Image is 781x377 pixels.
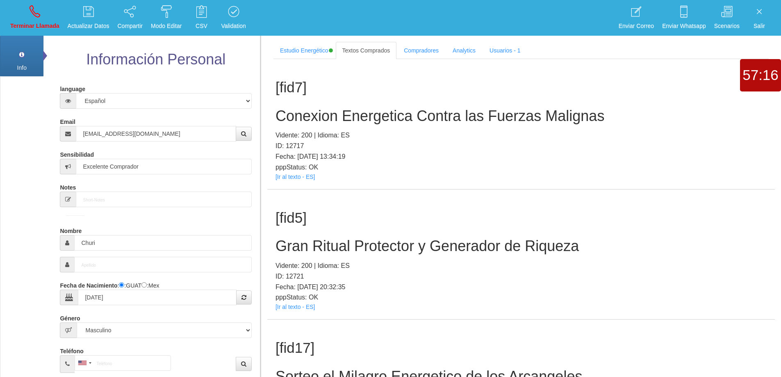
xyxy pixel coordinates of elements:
[276,292,767,303] p: pppStatus: OK
[60,279,251,305] div: : :GUAT :Mex
[276,162,767,173] p: pppStatus: OK
[276,271,767,282] p: ID: 12721
[336,42,397,59] a: Textos Comprados
[76,126,236,142] input: Correo electrónico
[60,344,83,355] label: Teléfono
[75,356,94,370] div: United States: +1
[740,67,781,83] h1: 57:16
[76,159,251,174] input: Sensibilidad
[218,2,248,33] a: Validation
[10,21,59,31] p: Terminar Llamada
[7,2,62,33] a: Terminar Llamada
[75,355,171,371] input: Teléfono
[74,235,251,251] input: Nombre
[60,224,82,235] label: Nombre
[662,21,706,31] p: Enviar Whatsapp
[60,82,85,93] label: language
[276,130,767,141] p: Vidente: 200 | Idioma: ES
[745,2,774,33] a: Salir
[276,108,767,124] h2: Conexion Energetica Contra las Fuerzas Malignas
[119,282,124,288] input: :Quechi GUAT
[276,238,767,254] h2: Gran Ritual Protector y Generador de Riqueza
[68,21,109,31] p: Actualizar Datos
[659,2,709,33] a: Enviar Whatsapp
[60,279,117,290] label: Fecha de Nacimiento
[446,42,482,59] a: Analytics
[619,21,654,31] p: Enviar Correo
[276,151,767,162] p: Fecha: [DATE] 13:34:19
[118,21,143,31] p: Compartir
[60,181,76,192] label: Notes
[714,21,740,31] p: Scenarios
[60,311,80,322] label: Género
[58,51,253,68] h2: Información Personal
[76,192,251,207] input: Short-Notes
[276,304,315,310] a: [Ir al texto - ES]
[115,2,146,33] a: Compartir
[276,260,767,271] p: Vidente: 200 | Idioma: ES
[74,257,251,272] input: Apellido
[60,115,75,126] label: Email
[65,2,112,33] a: Actualizar Datos
[711,2,742,33] a: Scenarios
[397,42,445,59] a: Compradores
[276,340,767,356] h1: [fid17]
[276,210,767,226] h1: [fid5]
[276,174,315,180] a: [Ir al texto - ES]
[616,2,657,33] a: Enviar Correo
[276,80,767,96] h1: [fid7]
[276,141,767,151] p: ID: 12717
[148,2,184,33] a: Modo Editar
[187,2,216,33] a: CSV
[276,282,767,292] p: Fecha: [DATE] 20:32:35
[151,21,182,31] p: Modo Editar
[273,42,335,59] a: Estudio Energético
[748,21,771,31] p: Salir
[190,21,213,31] p: CSV
[141,282,147,288] input: :Yuca-Mex
[60,148,93,159] label: Sensibilidad
[221,21,246,31] p: Validation
[483,42,527,59] a: Usuarios - 1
